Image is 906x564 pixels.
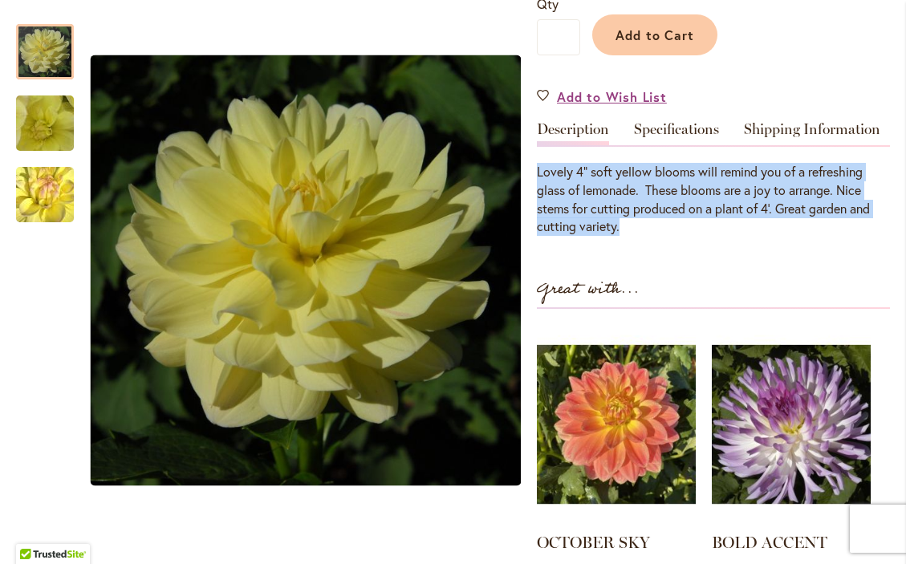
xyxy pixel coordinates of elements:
[712,533,827,552] a: BOLD ACCENT
[537,533,650,552] a: OCTOBER SKY
[592,14,717,55] button: Add to Cart
[12,507,57,552] iframe: Launch Accessibility Center
[616,26,695,43] span: Add to Cart
[16,8,90,79] div: LEMONADE
[90,8,521,533] div: LEMONADE
[537,87,667,106] a: Add to Wish List
[90,55,521,486] img: LEMONADE
[537,276,640,302] strong: Great with...
[712,325,871,524] img: BOLD ACCENT
[16,151,74,222] div: LEMONADE
[16,79,90,151] div: LEMONADE
[744,122,880,145] a: Shipping Information
[537,122,890,236] div: Detailed Product Info
[537,325,696,524] img: OCTOBER SKY
[90,8,521,533] div: LEMONADELEMONADELEMONADE
[90,8,595,533] div: Product Images
[537,163,890,236] div: Lovely 4" soft yellow blooms will remind you of a refreshing glass of lemonade. These blooms are ...
[537,122,609,145] a: Description
[634,122,719,145] a: Specifications
[557,87,667,106] span: Add to Wish List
